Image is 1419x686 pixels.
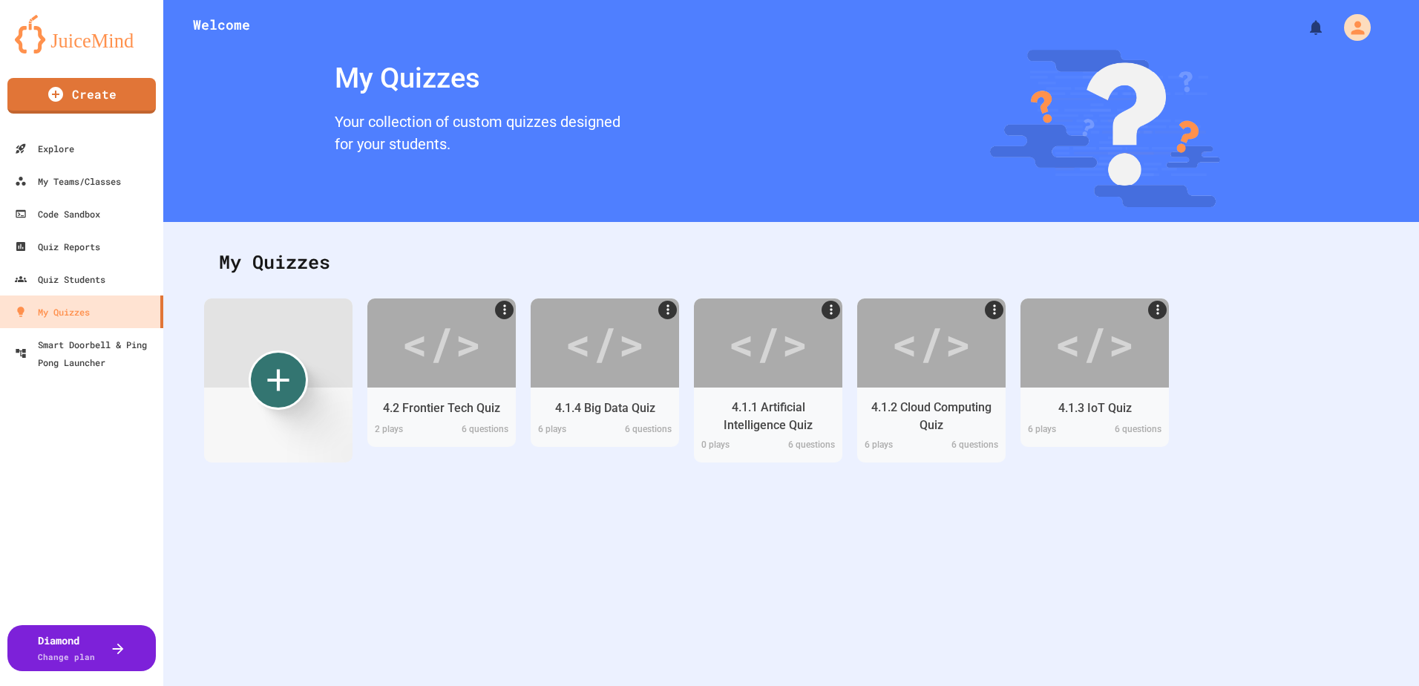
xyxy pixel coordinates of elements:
[531,422,605,440] div: 6 play s
[327,107,628,163] div: Your collection of custom quizzes designed for your students.
[7,78,156,114] a: Create
[1095,422,1169,440] div: 6 questions
[495,301,514,319] a: More
[1058,399,1132,417] div: 4.1.3 IoT Quiz
[1020,422,1095,440] div: 6 play s
[694,438,768,455] div: 0 play s
[38,633,95,664] div: Diamond
[822,301,840,319] a: More
[565,310,645,376] div: </>
[249,350,308,410] div: Create new
[931,438,1006,455] div: 6 questions
[555,399,655,417] div: 4.1.4 Big Data Quiz
[38,651,95,662] span: Change plan
[327,50,628,107] div: My Quizzes
[15,15,148,53] img: logo-orange.svg
[7,625,156,671] button: DiamondChange plan
[1328,10,1374,45] div: My Account
[857,438,931,455] div: 6 play s
[442,422,516,440] div: 6 questions
[15,140,74,157] div: Explore
[658,301,677,319] a: More
[891,310,971,376] div: </>
[204,233,1378,291] div: My Quizzes
[15,172,121,190] div: My Teams/Classes
[990,50,1221,207] img: banner-image-my-quizzes.png
[1279,15,1328,40] div: My Notifications
[402,310,482,376] div: </>
[15,303,90,321] div: My Quizzes
[15,336,157,371] div: Smart Doorbell & Ping Pong Launcher
[367,422,442,440] div: 2 play s
[1055,310,1135,376] div: </>
[985,301,1003,319] a: More
[1357,627,1404,671] iframe: chat widget
[383,399,500,417] div: 4.2 Frontier Tech Quiz
[868,399,994,434] div: 4.1.2 Cloud Computing Quiz
[15,205,100,223] div: Code Sandbox
[728,310,808,376] div: </>
[1148,301,1167,319] a: More
[15,238,100,255] div: Quiz Reports
[15,270,105,288] div: Quiz Students
[768,438,842,455] div: 6 questions
[605,422,679,440] div: 6 questions
[705,399,831,434] div: 4.1.1 Artificial Intelligence Quiz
